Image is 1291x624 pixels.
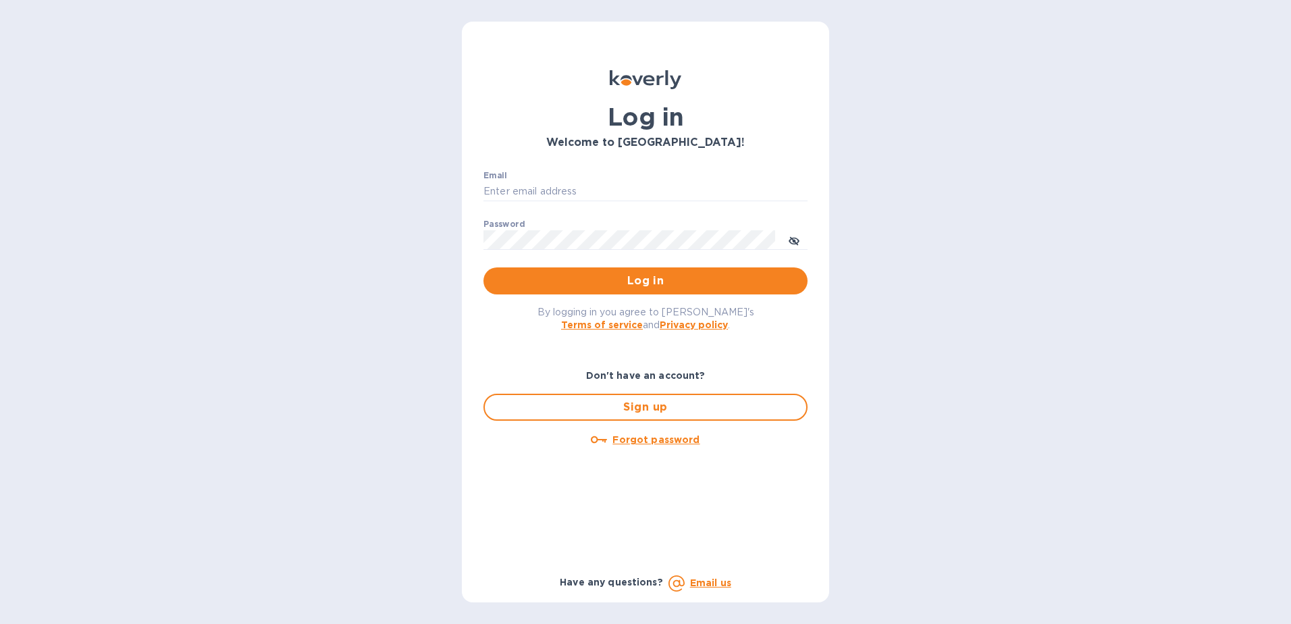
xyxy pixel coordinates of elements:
[537,307,754,330] span: By logging in you agree to [PERSON_NAME]'s and .
[610,70,681,89] img: Koverly
[612,434,700,445] u: Forgot password
[483,182,808,202] input: Enter email address
[496,399,795,415] span: Sign up
[781,226,808,253] button: toggle password visibility
[483,172,507,180] label: Email
[483,103,808,131] h1: Log in
[494,273,797,289] span: Log in
[483,394,808,421] button: Sign up
[483,220,525,228] label: Password
[483,267,808,294] button: Log in
[483,136,808,149] h3: Welcome to [GEOGRAPHIC_DATA]!
[561,319,643,330] a: Terms of service
[560,577,663,588] b: Have any questions?
[660,319,728,330] a: Privacy policy
[690,577,731,588] a: Email us
[586,370,706,381] b: Don't have an account?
